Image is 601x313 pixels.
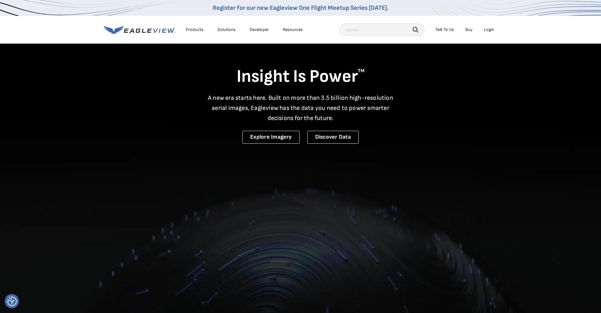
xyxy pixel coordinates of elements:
[213,4,389,12] a: Register for our new Eagleview One Flight Meetup Series [DATE].
[307,131,359,144] a: Discover Data
[465,27,473,33] a: Buy
[204,93,397,123] p: A new era starts here. Built on more than 3.5 billion high-resolution aerial images, Eagleview ha...
[484,27,494,33] div: Login
[7,297,17,306] img: Revisit consent button
[283,27,303,33] div: Resources
[250,27,269,33] a: Developer
[217,27,236,33] div: Solutions
[339,23,425,36] input: Search
[242,131,300,144] a: Explore Imagery
[186,27,203,33] div: Products
[435,27,454,33] div: Talk To Us
[358,68,365,74] sup: TM
[104,66,498,88] h1: Insight Is Power
[7,297,17,306] button: Consent Preferences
